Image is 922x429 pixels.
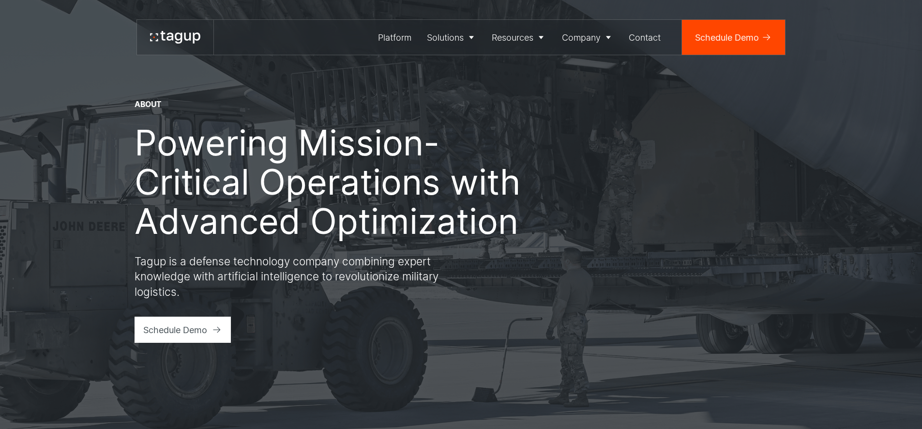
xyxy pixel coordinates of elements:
[562,31,601,44] div: Company
[554,20,621,55] a: Company
[143,323,207,337] div: Schedule Demo
[135,123,541,241] h1: Powering Mission-Critical Operations with Advanced Optimization
[427,31,464,44] div: Solutions
[621,20,669,55] a: Contact
[682,20,785,55] a: Schedule Demo
[492,31,533,44] div: Resources
[135,254,483,300] p: Tagup is a defense technology company combining expert knowledge with artificial intelligence to ...
[419,20,484,55] a: Solutions
[484,20,555,55] a: Resources
[135,99,162,110] div: About
[135,317,231,343] a: Schedule Demo
[695,31,759,44] div: Schedule Demo
[629,31,661,44] div: Contact
[371,20,420,55] a: Platform
[378,31,411,44] div: Platform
